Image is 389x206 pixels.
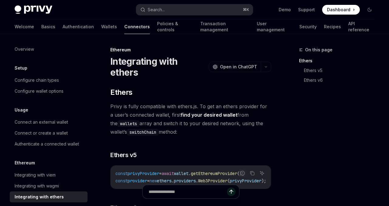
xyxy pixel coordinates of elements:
button: Copy the contents from the code block [248,169,256,177]
a: Support [298,7,315,13]
a: Authentication [63,19,94,34]
button: Send message [227,187,236,196]
a: Integrating with viem [10,170,88,180]
span: getEthereumProvider [191,171,237,176]
h1: Integrating with ethers [110,56,206,78]
button: Toggle dark mode [365,5,374,15]
a: Ethers v6 [304,75,379,85]
a: Dashboard [322,5,360,15]
a: Connectors [124,19,150,34]
a: Policies & controls [157,19,193,34]
h5: Usage [15,106,28,114]
div: Search... [148,6,165,13]
a: Security [299,19,317,34]
button: Open in ChatGPT [209,62,261,72]
a: Ethers [299,56,379,66]
a: Connect an external wallet [10,117,88,128]
span: ); [261,178,266,184]
a: User management [257,19,292,34]
a: find your desired wallet [181,112,237,118]
a: Overview [10,44,88,55]
div: Integrating with ethers [15,193,64,201]
a: Ethers v5 [304,66,379,75]
div: Integrating with viem [15,171,56,179]
span: provider [128,178,147,184]
a: Transaction management [200,19,250,34]
a: Connect or create a wallet [10,128,88,139]
a: Configure wallet options [10,86,88,97]
div: Overview [15,46,34,53]
span: await [162,171,174,176]
span: Ethers [110,88,132,97]
span: . [171,178,174,184]
span: On this page [305,46,332,53]
a: Configure chain types [10,75,88,86]
h5: Ethereum [15,159,35,167]
a: Integrating with ethers [10,191,88,202]
span: providers [174,178,196,184]
code: switchChain [127,129,159,136]
div: Integrating with wagmi [15,182,59,190]
span: Dashboard [327,7,350,13]
button: Ask AI [258,169,266,177]
div: Connect an external wallet [15,118,68,126]
div: Authenticate a connected wallet [15,140,79,148]
img: dark logo [15,5,52,14]
span: privyProvider [128,171,159,176]
div: Configure wallet options [15,88,64,95]
span: Privy is fully compatible with ethers.js. To get an ethers provider for a user’s connected wallet... [110,102,271,136]
div: Ethereum [110,47,271,53]
span: privyProvider [230,178,261,184]
div: Configure chain types [15,77,59,84]
span: wallet [174,171,188,176]
button: Search...⌘K [136,4,253,15]
a: API reference [348,19,374,34]
a: Integrating with wagmi [10,180,88,191]
a: Demo [279,7,291,13]
span: Web3Provider [198,178,227,184]
span: const [115,178,128,184]
span: . [196,178,198,184]
span: (); [237,171,244,176]
span: Open in ChatGPT [220,64,257,70]
span: ethers [157,178,171,184]
code: wallets [118,120,139,127]
span: new [150,178,157,184]
a: Basics [41,19,55,34]
h5: Setup [15,64,27,72]
a: Recipes [324,19,341,34]
span: = [147,178,150,184]
span: const [115,171,128,176]
span: ⌘ K [243,7,249,12]
span: Ethers v5 [110,151,137,159]
div: Connect or create a wallet [15,129,68,137]
a: Welcome [15,19,34,34]
a: Authenticate a connected wallet [10,139,88,149]
span: = [159,171,162,176]
span: ( [227,178,230,184]
span: . [188,171,191,176]
button: Report incorrect code [239,169,246,177]
a: Wallets [101,19,117,34]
